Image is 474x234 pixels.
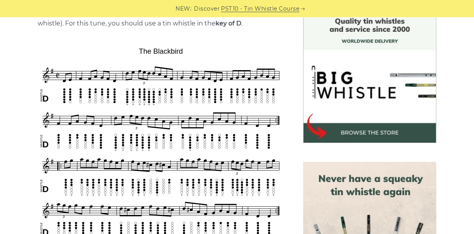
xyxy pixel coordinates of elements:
a: PST10 - Tin Whistle Course [221,4,300,13]
span: Discover [194,4,220,13]
strong: key of D [215,20,241,27]
p: Sheet music notes and tab to play on a tin whistle (penny whistle). For this tune, you should use... [38,8,284,29]
img: BigWhistle Tin Whistle Store [303,10,436,143]
span: NEW: [176,4,192,13]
